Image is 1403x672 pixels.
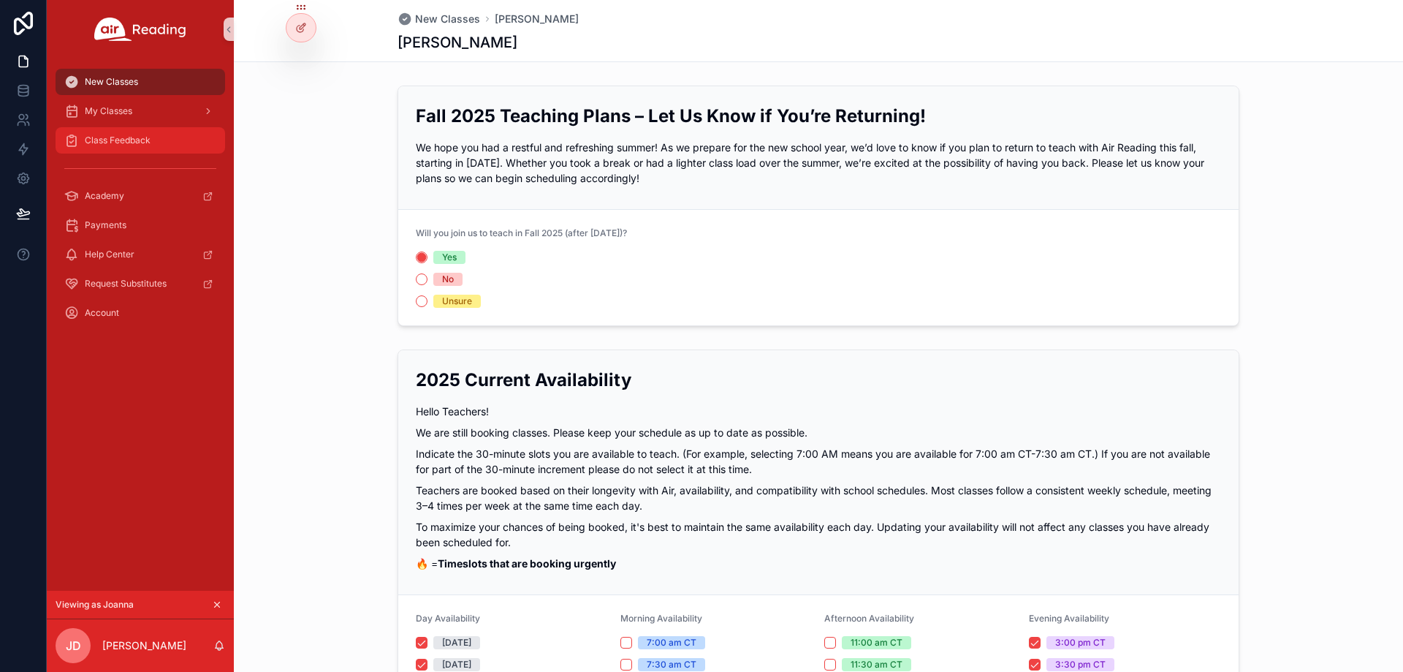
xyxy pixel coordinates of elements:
h1: [PERSON_NAME] [398,32,517,53]
span: Account [85,307,119,319]
div: 11:00 am CT [851,636,902,649]
span: Request Substitutes [85,278,167,290]
div: 7:00 am CT [647,636,696,649]
a: Class Feedback [56,127,225,154]
a: New Classes [398,12,480,26]
div: [DATE] [442,636,471,649]
div: Unsure [442,295,472,308]
span: Day Availability [416,613,480,624]
div: [DATE] [442,658,471,671]
span: Academy [85,190,124,202]
span: Class Feedback [85,135,151,146]
a: New Classes [56,69,225,95]
span: My Classes [85,105,132,117]
p: To maximize your chances of being booked, it's best to maintain the same availability each day. U... [416,519,1221,550]
div: 3:00 pm CT [1055,636,1106,649]
p: Teachers are booked based on their longevity with Air, availability, and compatibility with schoo... [416,483,1221,513]
p: 🔥 = [416,556,1221,571]
span: New Classes [85,76,138,88]
p: [PERSON_NAME] [102,638,186,653]
a: My Classes [56,98,225,124]
span: Evening Availability [1029,613,1109,624]
p: We are still booking classes. Please keep your schedule as up to date as possible. [416,425,1221,440]
p: We hope you had a restful and refreshing summer! As we prepare for the new school year, we’d love... [416,140,1221,186]
span: Will you join us to teach in Fall 2025 (after [DATE])? [416,227,627,238]
div: Yes [442,251,457,264]
span: Payments [85,219,126,231]
span: Help Center [85,249,134,260]
a: Help Center [56,241,225,268]
div: scrollable content [47,58,234,345]
div: 7:30 am CT [647,658,696,671]
img: App logo [94,18,186,41]
a: Payments [56,212,225,238]
h2: Fall 2025 Teaching Plans – Let Us Know if You’re Returning! [416,104,1221,128]
span: Afternoon Availability [824,613,914,624]
strong: Timeslots that are booking urgently [438,557,616,570]
div: 11:30 am CT [851,658,902,671]
a: Request Substitutes [56,271,225,297]
div: No [442,273,454,286]
a: [PERSON_NAME] [495,12,579,26]
p: Indicate the 30-minute slots you are available to teach. (For example, selecting 7:00 AM means yo... [416,446,1221,477]
a: Account [56,300,225,326]
h2: 2025 Current Availability [416,368,1221,392]
span: Viewing as Joanna [56,599,134,611]
div: 3:30 pm CT [1055,658,1106,671]
span: New Classes [415,12,480,26]
a: Academy [56,183,225,209]
p: Hello Teachers! [416,404,1221,419]
span: Morning Availability [620,613,702,624]
span: JD [66,637,81,654]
